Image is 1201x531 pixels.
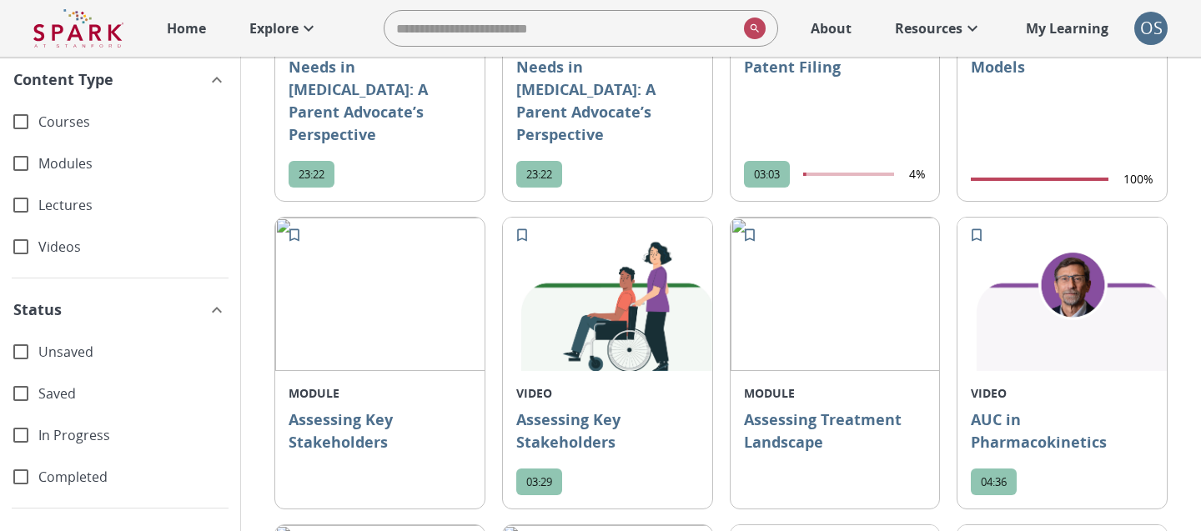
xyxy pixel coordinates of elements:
[503,218,733,371] img: 1942132636-1a71d73b9d02f9b819fca5213a005e2743584297ebbd0e0bb70de33a31d20c74-d
[1134,12,1168,45] button: account of current user
[516,33,699,148] p: 6: Unmet Medical Needs in [MEDICAL_DATA]: A Parent Advocate’s Perspective
[167,18,206,38] p: Home
[968,227,985,243] svg: Add to My Learning
[971,384,1153,402] p: VIDEO
[802,10,860,47] a: About
[1026,18,1108,38] p: My Learning
[289,384,471,402] p: MODULE
[286,227,303,243] svg: Add to My Learning
[38,154,227,173] span: Modules
[516,474,562,489] span: 03:29
[33,8,123,48] img: Logo of SPARK at Stanford
[38,343,227,362] span: Unsaved
[744,408,927,482] p: Assessing Treatment Landscape
[971,178,1108,181] span: completion progress of user
[38,113,227,132] span: Courses
[13,68,113,91] span: Content Type
[744,167,790,182] span: 03:03
[514,227,530,243] svg: Add to My Learning
[13,298,62,321] span: Status
[516,167,562,182] span: 23:22
[971,33,1153,158] p: Animal and Disease Models
[1123,171,1153,188] p: 100%
[731,218,961,371] img: d6d632aaed214f51954093f2f3f85496.png
[38,468,227,487] span: Completed
[803,173,895,176] span: completion progress of user
[811,18,852,38] p: About
[957,218,1188,371] img: 1960565764-7431637c88bfd513ebf4430e8c43ff5c12cbed1ef776b8281e2fa686d9e0ff69-d
[737,11,766,46] button: search
[744,384,927,402] p: MODULE
[744,33,927,148] p: Advice and Tips for Patent Filing
[158,10,214,47] a: Home
[38,426,227,445] span: In Progress
[971,474,1017,489] span: 04:36
[249,18,299,38] p: Explore
[275,218,505,371] img: 207b4ddcfe0644078a2920f1a207753e.png
[741,227,758,243] svg: Add to My Learning
[971,408,1153,455] p: AUC in Pharmacokinetics
[887,10,991,47] a: Resources
[516,384,699,402] p: VIDEO
[241,10,327,47] a: Explore
[38,384,227,403] span: Saved
[289,167,334,182] span: 23:22
[895,18,962,38] p: Resources
[38,238,227,257] span: Videos
[38,196,227,215] span: Lectures
[289,408,471,482] p: Assessing Key Stakeholders
[516,408,699,455] p: Assessing Key Stakeholders
[1134,12,1168,45] div: OS
[909,166,926,183] p: 4%
[289,33,471,148] p: 5: Unmet Medical Needs in [MEDICAL_DATA]: A Parent Advocate’s Perspective
[1018,10,1118,47] a: My Learning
